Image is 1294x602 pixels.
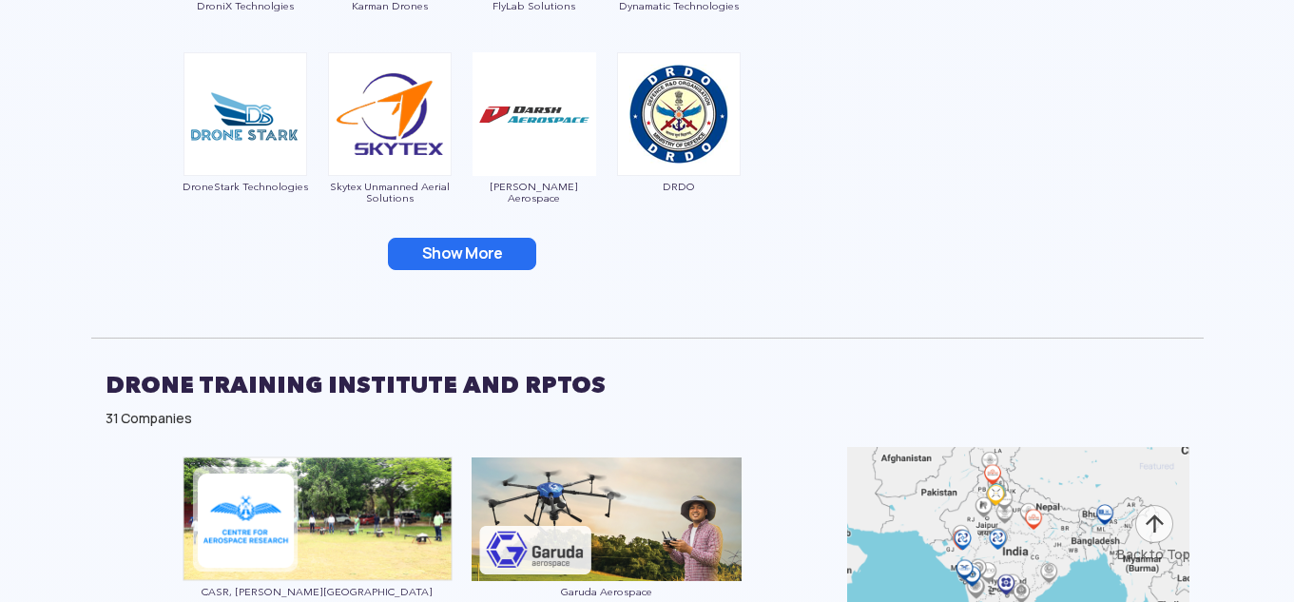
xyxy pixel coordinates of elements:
a: Garuda Aerospace [472,510,742,597]
a: Skytex Unmanned Aerial Solutions [327,105,453,204]
a: DroneStark Technologies [183,105,308,192]
span: DroneStark Technologies [183,181,308,192]
a: CASR, [PERSON_NAME][GEOGRAPHIC_DATA] [183,510,453,598]
span: CASR, [PERSON_NAME][GEOGRAPHIC_DATA] [183,586,453,597]
div: 31 Companies [106,409,1189,428]
img: ic_drdo.png [617,52,741,176]
img: ic_arrow-up.png [1133,503,1175,545]
span: DRDO [616,181,742,192]
img: ic_annauniversity_block.png [183,456,453,581]
span: Garuda Aerospace [472,586,742,597]
img: img_darsh.png [473,52,596,176]
img: ic_droneStark.png [183,52,307,176]
div: Back to Top [1117,545,1190,564]
img: ic_skytex.png [328,52,452,176]
span: [PERSON_NAME] Aerospace [472,181,597,204]
img: ic_garudarpto_eco.png [472,457,742,581]
h2: DRONE TRAINING INSTITUTE AND RPTOS [106,361,1189,409]
a: DRDO [616,105,742,192]
span: Skytex Unmanned Aerial Solutions [327,181,453,204]
a: [PERSON_NAME] Aerospace [472,105,597,204]
button: Show More [388,238,536,270]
